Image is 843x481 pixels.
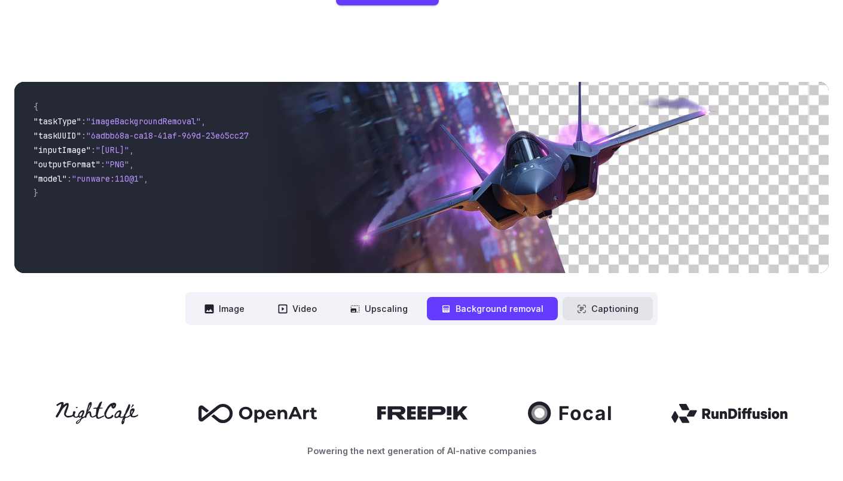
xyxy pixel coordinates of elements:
span: "inputImage" [33,145,91,155]
button: Upscaling [336,297,422,320]
button: Captioning [563,297,653,320]
span: : [91,145,96,155]
span: , [129,145,134,155]
span: : [81,116,86,127]
span: : [100,159,105,170]
span: , [129,159,134,170]
span: , [143,173,148,184]
span: "model" [33,173,67,184]
span: "runware:110@1" [72,173,143,184]
button: Image [190,297,259,320]
span: : [67,173,72,184]
span: } [33,188,38,198]
p: Powering the next generation of AI-native companies [14,444,829,458]
span: "imageBackgroundRemoval" [86,116,201,127]
span: { [33,102,38,112]
span: , [201,116,206,127]
img: Futuristic stealth jet streaking through a neon-lit cityscape with glowing purple exhaust [259,82,829,273]
button: Background removal [427,297,558,320]
span: "6adbb68a-ca18-41af-969d-23e65cc2729c" [86,130,268,141]
span: "taskUUID" [33,130,81,141]
span: "PNG" [105,159,129,170]
button: Video [264,297,331,320]
span: "[URL]" [96,145,129,155]
span: "outputFormat" [33,159,100,170]
span: "taskType" [33,116,81,127]
span: : [81,130,86,141]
